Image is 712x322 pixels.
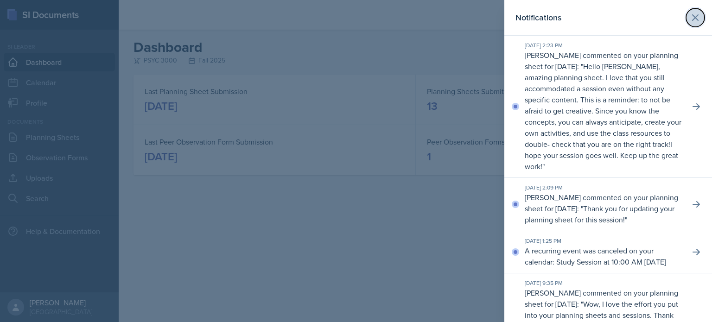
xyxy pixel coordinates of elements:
[525,139,678,171] p: I hope your session goes well. Keep up the great work!
[525,245,682,267] p: A recurring event was canceled on your calendar: Study Session at 10:00 AM [DATE]
[525,279,682,287] div: [DATE] 9:35 PM
[525,61,681,149] p: Hello [PERSON_NAME], amazing planning sheet. I love that you still accommodated a session even wi...
[515,11,561,24] h2: Notifications
[525,237,682,245] div: [DATE] 1:25 PM
[525,183,682,192] div: [DATE] 2:09 PM
[525,41,682,50] div: [DATE] 2:23 PM
[525,50,682,172] p: [PERSON_NAME] commented on your planning sheet for [DATE]: " "
[525,192,682,225] p: [PERSON_NAME] commented on your planning sheet for [DATE]: " "
[525,203,674,225] p: Thank you for updating your planning sheet for this session!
